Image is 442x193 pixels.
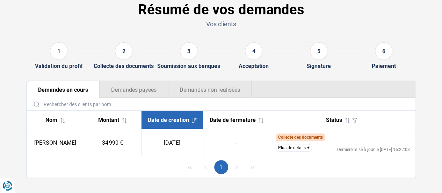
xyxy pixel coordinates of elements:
button: Demandes non réalisées [168,81,252,98]
p: Vos clients [26,20,416,28]
div: Validation du profil [35,63,82,69]
div: 2 [115,42,132,60]
span: Nom [45,117,57,123]
button: Page 1 [214,160,228,174]
div: 6 [375,42,392,60]
button: First Page [183,160,197,174]
div: Collecte des documents [94,63,154,69]
input: Rechercher des clients par nom [30,98,413,110]
button: Demandes en cours [27,81,100,98]
div: Signature [306,63,331,69]
td: - [203,129,270,156]
div: 1 [50,42,67,60]
td: 34 990 € [84,129,141,156]
div: Dernière mise à jour le [DATE] 16:22:03 [337,147,410,152]
h1: Résumé de vos demandes [26,1,416,18]
div: 5 [310,42,327,60]
div: Acceptation [239,63,269,69]
td: [PERSON_NAME] [27,129,84,156]
div: 3 [180,42,197,60]
button: Plus de détails [276,144,312,152]
button: Last Page [245,160,259,174]
div: Paiement [371,63,396,69]
span: Status [326,117,342,123]
button: Demandes payées [100,81,168,98]
button: Previous Page [198,160,212,174]
td: [DATE] [141,129,203,156]
div: 4 [245,42,262,60]
div: Soumission aux banques [157,63,220,69]
span: Date de fermeture [210,117,256,123]
span: Montant [98,117,119,123]
span: Date de création [148,117,189,123]
button: Next Page [230,160,244,174]
span: Collecte des documents [278,135,323,140]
